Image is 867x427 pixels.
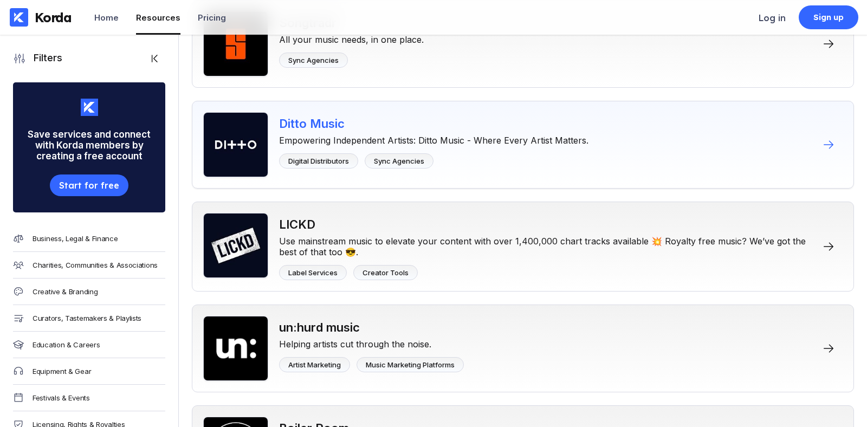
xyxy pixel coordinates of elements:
[33,314,141,322] div: Curators, Tastemakers & Playlists
[136,12,180,23] div: Resources
[192,305,854,392] a: un:hurd musicun:hurd musicHelping artists cut through the noise.Artist MarketingMusic Marketing P...
[279,320,464,334] div: un:hurd music
[13,385,165,411] a: Festivals & Events
[33,234,118,243] div: Business, Legal & Finance
[50,174,128,196] button: Start for free
[279,117,588,131] div: Ditto Music
[13,116,165,174] div: Save services and connect with Korda members by creating a free account
[279,231,814,257] div: Use mainstream music to elevate your content with over 1,400,000 chart tracks available 💥 Royalty...
[759,12,786,23] div: Log in
[13,358,165,385] a: Equipment & Gear
[33,367,91,376] div: Equipment & Gear
[192,202,854,292] a: LICKDLICKDUse mainstream music to elevate your content with over 1,400,000 chart tracks available...
[94,12,119,23] div: Home
[279,217,814,231] div: LICKD
[33,340,100,349] div: Education & Careers
[13,305,165,332] a: Curators, Tastemakers & Playlists
[279,334,464,350] div: Helping artists cut through the noise.
[813,12,844,23] div: Sign up
[203,11,268,76] img: Songtradr
[363,268,409,277] div: Creator Tools
[288,360,341,369] div: Artist Marketing
[35,9,72,25] div: Korda
[13,332,165,358] a: Education & Careers
[33,261,158,269] div: Charities, Communities & Associations
[33,287,98,296] div: Creative & Branding
[203,316,268,381] img: un:hurd music
[198,12,226,23] div: Pricing
[366,360,455,369] div: Music Marketing Platforms
[192,101,854,189] a: Ditto MusicDitto MusicEmpowering Independent Artists: Ditto Music - Where Every Artist Matters.Di...
[288,157,349,165] div: Digital Distributors
[13,225,165,252] a: Business, Legal & Finance
[279,30,424,45] div: All your music needs, in one place.
[279,131,588,146] div: Empowering Independent Artists: Ditto Music - Where Every Artist Matters.
[26,52,62,65] div: Filters
[13,252,165,279] a: Charities, Communities & Associations
[33,393,90,402] div: Festivals & Events
[203,112,268,177] img: Ditto Music
[59,180,119,191] div: Start for free
[288,56,339,64] div: Sync Agencies
[13,279,165,305] a: Creative & Branding
[374,157,424,165] div: Sync Agencies
[288,268,338,277] div: Label Services
[799,5,858,29] a: Sign up
[203,213,268,278] img: LICKD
